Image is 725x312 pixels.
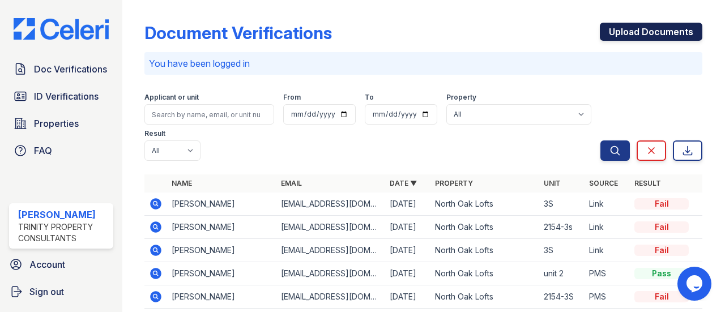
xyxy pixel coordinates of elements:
label: To [365,93,374,102]
td: North Oak Lofts [430,216,539,239]
img: CE_Logo_Blue-a8612792a0a2168367f1c8372b55b34899dd931a85d93a1a3d3e32e68fde9ad4.png [5,18,118,40]
td: [DATE] [385,262,430,285]
td: [DATE] [385,239,430,262]
span: Account [29,258,65,271]
span: Properties [34,117,79,130]
input: Search by name, email, or unit number [144,104,274,125]
td: PMS [585,285,630,309]
td: [PERSON_NAME] [167,239,276,262]
td: 2154-3S [539,285,585,309]
td: [DATE] [385,285,430,309]
td: [EMAIL_ADDRESS][DOMAIN_NAME] [276,193,385,216]
td: Link [585,193,630,216]
a: Account [5,253,118,276]
td: [DATE] [385,193,430,216]
p: You have been logged in [149,57,698,70]
td: [EMAIL_ADDRESS][DOMAIN_NAME] [276,239,385,262]
div: Fail [634,198,689,210]
div: [PERSON_NAME] [18,208,109,221]
td: 3S [539,239,585,262]
td: PMS [585,262,630,285]
td: Link [585,216,630,239]
td: unit 2 [539,262,585,285]
a: Date ▼ [390,179,417,187]
div: Pass [634,268,689,279]
td: [EMAIL_ADDRESS][DOMAIN_NAME] [276,216,385,239]
div: Fail [634,245,689,256]
td: [EMAIL_ADDRESS][DOMAIN_NAME] [276,285,385,309]
td: [PERSON_NAME] [167,193,276,216]
div: Fail [634,221,689,233]
iframe: chat widget [677,267,714,301]
label: Result [144,129,165,138]
a: Unit [544,179,561,187]
td: [PERSON_NAME] [167,262,276,285]
td: [DATE] [385,216,430,239]
td: [PERSON_NAME] [167,216,276,239]
td: 3S [539,193,585,216]
td: North Oak Lofts [430,193,539,216]
span: Sign out [29,285,64,298]
a: Doc Verifications [9,58,113,80]
td: [PERSON_NAME] [167,285,276,309]
td: North Oak Lofts [430,262,539,285]
a: Result [634,179,661,187]
label: Applicant or unit [144,93,199,102]
div: Document Verifications [144,23,332,43]
span: Doc Verifications [34,62,107,76]
td: Link [585,239,630,262]
td: North Oak Lofts [430,239,539,262]
td: 2154-3s [539,216,585,239]
a: Email [281,179,302,187]
td: North Oak Lofts [430,285,539,309]
a: Upload Documents [600,23,702,41]
a: Sign out [5,280,118,303]
a: ID Verifications [9,85,113,108]
a: Properties [9,112,113,135]
a: Source [589,179,618,187]
a: Name [172,179,192,187]
a: FAQ [9,139,113,162]
a: Property [435,179,473,187]
span: FAQ [34,144,52,157]
label: From [283,93,301,102]
td: [EMAIL_ADDRESS][DOMAIN_NAME] [276,262,385,285]
div: Fail [634,291,689,302]
span: ID Verifications [34,89,99,103]
div: Trinity Property Consultants [18,221,109,244]
label: Property [446,93,476,102]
